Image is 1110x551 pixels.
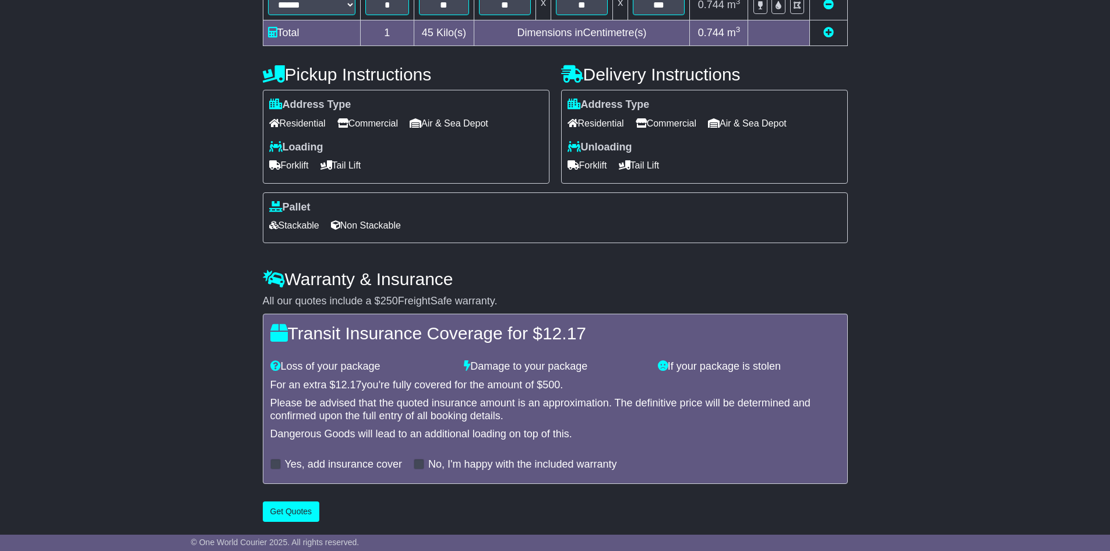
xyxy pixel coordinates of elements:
[458,360,652,373] div: Damage to your package
[263,20,360,46] td: Total
[474,20,690,46] td: Dimensions in Centimetre(s)
[823,27,834,38] a: Add new item
[269,201,311,214] label: Pallet
[269,156,309,174] span: Forklift
[265,360,459,373] div: Loss of your package
[270,428,840,441] div: Dangerous Goods will lead to an additional loading on top of this.
[542,324,586,343] span: 12.17
[636,114,696,132] span: Commercial
[736,25,741,34] sup: 3
[336,379,362,391] span: 12.17
[270,379,840,392] div: For an extra $ you're fully covered for the amount of $ .
[269,114,326,132] span: Residential
[428,458,617,471] label: No, I'm happy with the included warranty
[263,269,848,289] h4: Warranty & Insurance
[263,65,549,84] h4: Pickup Instructions
[708,114,787,132] span: Air & Sea Depot
[568,141,632,154] label: Unloading
[269,216,319,234] span: Stackable
[619,156,660,174] span: Tail Lift
[568,99,650,111] label: Address Type
[320,156,361,174] span: Tail Lift
[414,20,474,46] td: Kilo(s)
[410,114,488,132] span: Air & Sea Depot
[263,295,848,308] div: All our quotes include a $ FreightSafe warranty.
[360,20,414,46] td: 1
[422,27,434,38] span: 45
[269,141,323,154] label: Loading
[380,295,398,307] span: 250
[270,397,840,422] div: Please be advised that the quoted insurance amount is an approximation. The definitive price will...
[337,114,398,132] span: Commercial
[561,65,848,84] h4: Delivery Instructions
[698,27,724,38] span: 0.744
[568,156,607,174] span: Forklift
[191,538,360,547] span: © One World Courier 2025. All rights reserved.
[263,501,320,522] button: Get Quotes
[269,99,351,111] label: Address Type
[331,216,401,234] span: Non Stackable
[270,324,840,343] h4: Transit Insurance Coverage for $
[542,379,560,391] span: 500
[652,360,846,373] div: If your package is stolen
[285,458,402,471] label: Yes, add insurance cover
[727,27,741,38] span: m
[568,114,624,132] span: Residential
